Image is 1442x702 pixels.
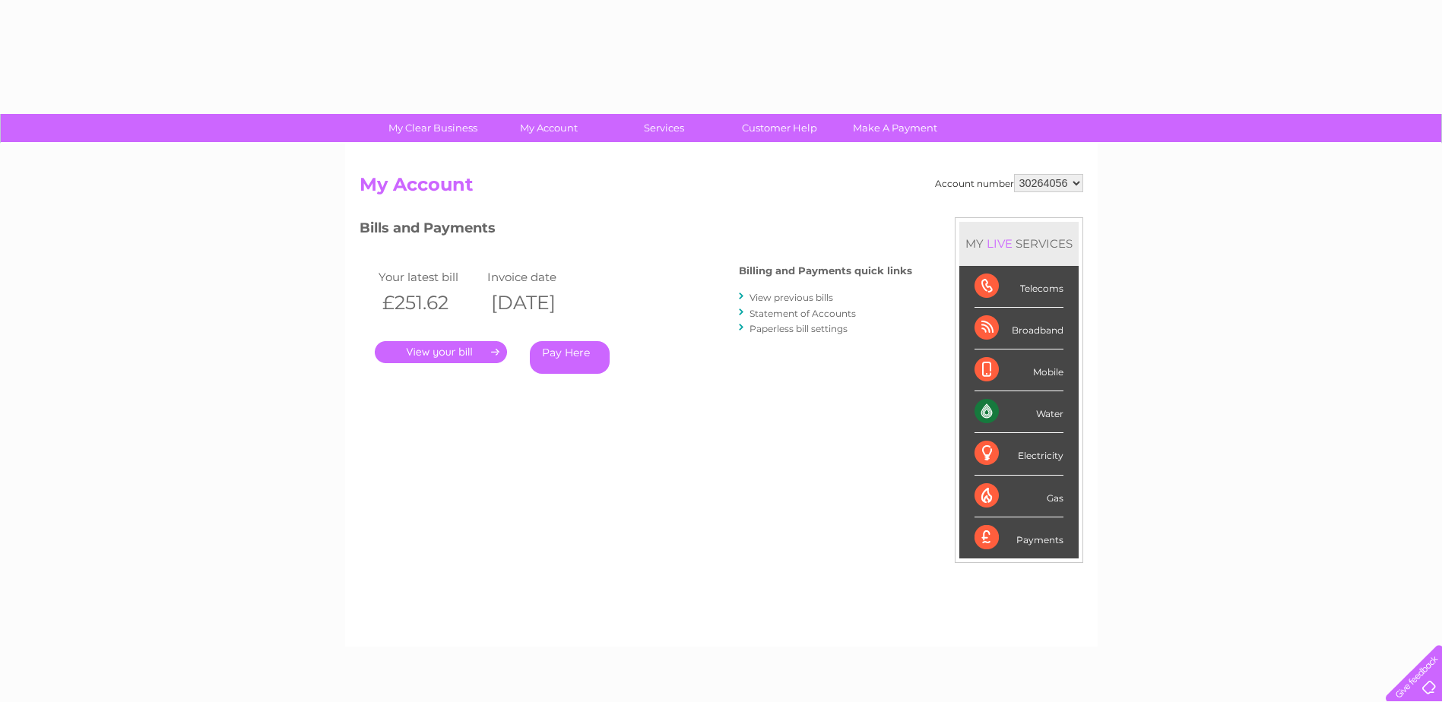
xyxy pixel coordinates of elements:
[750,292,833,303] a: View previous bills
[483,267,593,287] td: Invoice date
[375,287,484,318] th: £251.62
[975,517,1063,558] div: Payments
[486,114,611,142] a: My Account
[975,391,1063,433] div: Water
[975,349,1063,391] div: Mobile
[975,308,1063,349] div: Broadband
[935,174,1083,192] div: Account number
[832,114,958,142] a: Make A Payment
[375,267,484,287] td: Your latest bill
[750,323,848,334] a: Paperless bill settings
[975,476,1063,517] div: Gas
[360,217,912,244] h3: Bills and Payments
[601,114,727,142] a: Services
[370,114,496,142] a: My Clear Business
[975,433,1063,475] div: Electricity
[483,287,593,318] th: [DATE]
[739,265,912,277] h4: Billing and Payments quick links
[975,266,1063,308] div: Telecoms
[717,114,842,142] a: Customer Help
[530,341,610,374] a: Pay Here
[360,174,1083,203] h2: My Account
[984,236,1016,251] div: LIVE
[750,308,856,319] a: Statement of Accounts
[375,341,507,363] a: .
[959,222,1079,265] div: MY SERVICES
